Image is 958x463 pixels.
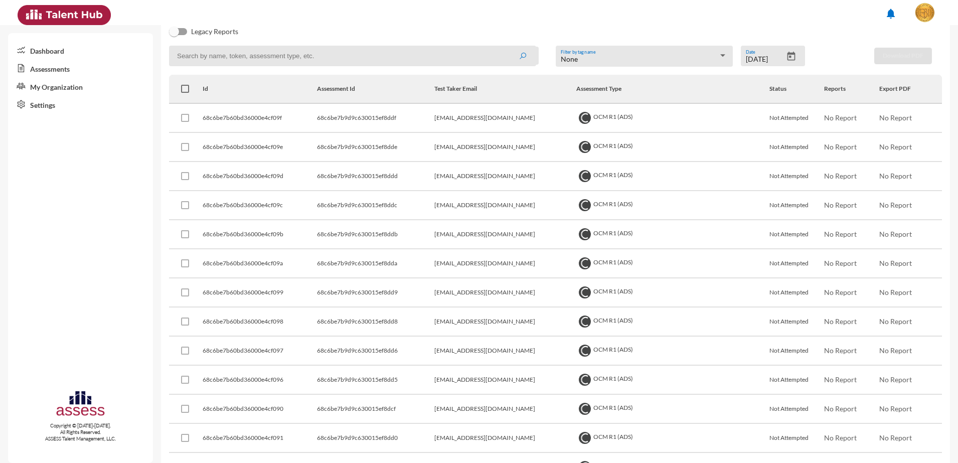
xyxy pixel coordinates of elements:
span: No Report [824,113,857,122]
th: Assessment Id [317,75,435,104]
td: 68c6be7b60bd36000e4cf098 [203,307,316,337]
td: 68c6be7b60bd36000e4cf09b [203,220,316,249]
td: 68c6be7b60bd36000e4cf090 [203,395,316,424]
td: OCM R1 (ADS) [576,249,769,278]
td: Not Attempted [769,307,825,337]
td: OCM R1 (ADS) [576,133,769,162]
span: No Report [824,288,857,296]
span: No Report [824,201,857,209]
td: Not Attempted [769,337,825,366]
td: [EMAIL_ADDRESS][DOMAIN_NAME] [434,366,576,395]
td: 68c6be7b60bd36000e4cf09e [203,133,316,162]
td: Not Attempted [769,220,825,249]
td: OCM R1 (ADS) [576,424,769,453]
td: 68c6be7b60bd36000e4cf091 [203,424,316,453]
span: No Report [879,172,912,180]
th: Assessment Type [576,75,769,104]
td: 68c6be7b60bd36000e4cf099 [203,278,316,307]
td: [EMAIL_ADDRESS][DOMAIN_NAME] [434,278,576,307]
span: No Report [879,230,912,238]
td: OCM R1 (ADS) [576,278,769,307]
span: No Report [824,433,857,442]
td: Not Attempted [769,133,825,162]
span: No Report [824,259,857,267]
td: OCM R1 (ADS) [576,104,769,133]
span: No Report [824,346,857,355]
td: 68c6be7b9d9c630015ef8ddf [317,104,435,133]
td: 68c6be7b9d9c630015ef8dcf [317,395,435,424]
td: 68c6be7b9d9c630015ef8ddd [317,162,435,191]
span: No Report [879,288,912,296]
span: No Report [879,113,912,122]
td: [EMAIL_ADDRESS][DOMAIN_NAME] [434,395,576,424]
td: OCM R1 (ADS) [576,337,769,366]
td: 68c6be7b9d9c630015ef8dd5 [317,366,435,395]
td: Not Attempted [769,162,825,191]
td: OCM R1 (ADS) [576,191,769,220]
span: No Report [879,259,912,267]
td: OCM R1 (ADS) [576,366,769,395]
a: Assessments [8,59,153,77]
td: 68c6be7b9d9c630015ef8dd6 [317,337,435,366]
td: Not Attempted [769,366,825,395]
td: [EMAIL_ADDRESS][DOMAIN_NAME] [434,162,576,191]
td: [EMAIL_ADDRESS][DOMAIN_NAME] [434,337,576,366]
td: Not Attempted [769,104,825,133]
p: Copyright © [DATE]-[DATE]. All Rights Reserved. ASSESS Talent Management, LLC. [8,422,153,442]
th: Reports [824,75,879,104]
td: Not Attempted [769,424,825,453]
td: 68c6be7b60bd36000e4cf09f [203,104,316,133]
td: Not Attempted [769,249,825,278]
td: 68c6be7b9d9c630015ef8dde [317,133,435,162]
td: 68c6be7b9d9c630015ef8dd8 [317,307,435,337]
td: OCM R1 (ADS) [576,395,769,424]
span: No Report [879,375,912,384]
span: None [561,55,578,63]
td: 68c6be7b9d9c630015ef8ddb [317,220,435,249]
td: 68c6be7b60bd36000e4cf096 [203,366,316,395]
img: assesscompany-logo.png [55,389,106,421]
input: Search by name, token, assessment type, etc. [169,46,536,66]
td: OCM R1 (ADS) [576,220,769,249]
td: 68c6be7b60bd36000e4cf09c [203,191,316,220]
a: Settings [8,95,153,113]
td: 68c6be7b9d9c630015ef8dd0 [317,424,435,453]
td: OCM R1 (ADS) [576,307,769,337]
td: 68c6be7b60bd36000e4cf097 [203,337,316,366]
a: Dashboard [8,41,153,59]
td: 68c6be7b60bd36000e4cf09a [203,249,316,278]
th: Test Taker Email [434,75,576,104]
td: Not Attempted [769,191,825,220]
span: No Report [879,201,912,209]
span: Legacy Reports [191,26,238,38]
td: 68c6be7b60bd36000e4cf09d [203,162,316,191]
th: Status [769,75,825,104]
td: OCM R1 (ADS) [576,162,769,191]
td: 68c6be7b9d9c630015ef8dd9 [317,278,435,307]
a: My Organization [8,77,153,95]
th: Export PDF [879,75,942,104]
td: Not Attempted [769,278,825,307]
td: [EMAIL_ADDRESS][DOMAIN_NAME] [434,249,576,278]
th: Id [203,75,316,104]
mat-icon: notifications [885,8,897,20]
td: Not Attempted [769,395,825,424]
td: [EMAIL_ADDRESS][DOMAIN_NAME] [434,104,576,133]
span: No Report [879,346,912,355]
span: No Report [824,172,857,180]
span: No Report [879,317,912,326]
td: 68c6be7b9d9c630015ef8ddc [317,191,435,220]
span: No Report [879,404,912,413]
button: Open calendar [782,51,800,62]
span: No Report [824,317,857,326]
span: No Report [879,142,912,151]
td: 68c6be7b9d9c630015ef8dda [317,249,435,278]
span: No Report [879,433,912,442]
td: [EMAIL_ADDRESS][DOMAIN_NAME] [434,307,576,337]
span: No Report [824,230,857,238]
span: No Report [824,375,857,384]
span: Download PDF [883,52,923,59]
td: [EMAIL_ADDRESS][DOMAIN_NAME] [434,220,576,249]
span: No Report [824,404,857,413]
button: Download PDF [874,48,932,64]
